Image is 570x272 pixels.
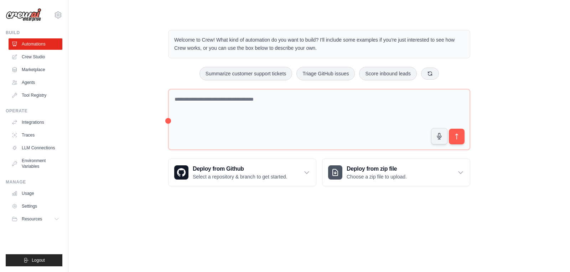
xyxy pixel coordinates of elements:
button: Logout [6,254,62,266]
button: Score inbound leads [359,67,417,80]
p: Choose a zip file to upload. [347,173,407,180]
a: Agents [9,77,62,88]
p: Welcome to Crew! What kind of automation do you want to build? I'll include some examples if you'... [174,36,464,52]
a: Tool Registry [9,90,62,101]
button: Summarize customer support tickets [199,67,292,80]
a: Automations [9,38,62,50]
a: Usage [9,188,62,199]
a: Crew Studio [9,51,62,63]
a: Marketplace [9,64,62,75]
a: Integrations [9,117,62,128]
a: Traces [9,129,62,141]
span: Resources [22,216,42,222]
button: Resources [9,213,62,225]
div: Manage [6,179,62,185]
a: Settings [9,201,62,212]
img: Logo [6,8,41,22]
button: Triage GitHub issues [296,67,355,80]
span: Logout [32,257,45,263]
p: Select a repository & branch to get started. [193,173,287,180]
a: Environment Variables [9,155,62,172]
h3: Deploy from Github [193,165,287,173]
div: Build [6,30,62,36]
a: LLM Connections [9,142,62,154]
h3: Deploy from zip file [347,165,407,173]
div: Operate [6,108,62,114]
